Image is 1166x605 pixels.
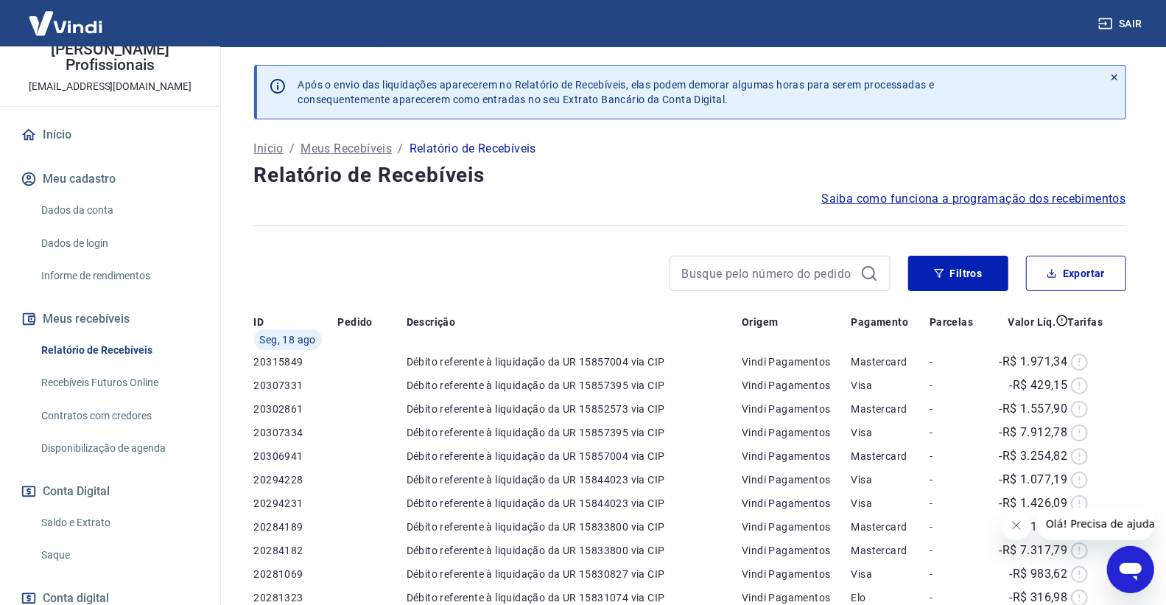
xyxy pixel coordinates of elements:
a: Saque [35,540,203,570]
input: Busque pelo número do pedido [682,262,854,284]
p: Relatório de Recebíveis [410,140,536,158]
a: Início [254,140,284,158]
a: Informe de rendimentos [35,261,203,291]
p: Mastercard [851,449,930,464]
button: Conta Digital [18,475,203,508]
p: Tarifas [1068,315,1103,329]
p: -R$ 429,15 [1010,377,1068,394]
a: Saldo e Extrato [35,508,203,538]
p: Visa [851,472,930,487]
a: Início [18,119,203,151]
p: - [930,590,983,605]
p: Débito referente à liquidação da UR 15833800 via CIP [407,520,742,534]
p: -R$ 7.912,78 [1000,424,1068,441]
p: Mastercard [851,402,930,416]
p: -R$ 983,62 [1010,565,1068,583]
p: Vindi Pagamentos [742,520,851,534]
p: 20307334 [254,425,338,440]
p: Valor Líq. [1008,315,1056,329]
iframe: Fechar mensagem [1002,511,1031,540]
iframe: Botão para abrir a janela de mensagens [1107,546,1154,593]
p: Mastercard [851,543,930,558]
p: - [930,472,983,487]
p: - [930,567,983,581]
button: Meus recebíveis [18,303,203,335]
p: Débito referente à liquidação da UR 15831074 via CIP [407,590,742,605]
a: Relatório de Recebíveis [35,335,203,366]
p: - [930,402,983,416]
p: Vindi Pagamentos [742,425,851,440]
p: Vindi Pagamentos [742,496,851,511]
p: Débito referente à liquidação da UR 15857004 via CIP [407,354,742,369]
p: Débito referente à liquidação da UR 15833800 via CIP [407,543,742,558]
p: Vindi Pagamentos [742,567,851,581]
p: -R$ 1.426,09 [1000,494,1068,512]
h4: Relatório de Recebíveis [254,161,1126,190]
p: - [930,543,983,558]
a: Recebíveis Futuros Online [35,368,203,398]
p: 20281323 [254,590,338,605]
p: Débito referente à liquidação da UR 15830827 via CIP [407,567,742,581]
p: 20294231 [254,496,338,511]
a: Meus Recebíveis [301,140,392,158]
button: Exportar [1026,256,1126,291]
p: / [398,140,403,158]
p: Visa [851,567,930,581]
p: 20294228 [254,472,338,487]
p: -R$ 1.077,19 [1000,471,1068,489]
p: - [930,496,983,511]
p: [PERSON_NAME] Profissionais [12,42,208,73]
p: 20284189 [254,520,338,534]
p: Débito referente à liquidação da UR 15857395 via CIP [407,425,742,440]
a: Dados de login [35,228,203,259]
p: Débito referente à liquidação da UR 15844023 via CIP [407,496,742,511]
p: ID [254,315,264,329]
p: Descrição [407,315,456,329]
p: - [930,378,983,393]
button: Meu cadastro [18,163,203,195]
p: -R$ 1.557,90 [1000,400,1068,418]
p: Débito referente à liquidação da UR 15857395 via CIP [407,378,742,393]
p: Débito referente à liquidação da UR 15857004 via CIP [407,449,742,464]
p: Parcelas [930,315,973,329]
span: Olá! Precisa de ajuda? [9,10,124,22]
p: Após o envio das liquidações aparecerem no Relatório de Recebíveis, elas podem demorar algumas ho... [298,77,935,107]
p: Elo [851,590,930,605]
p: 20306941 [254,449,338,464]
p: -R$ 1.971,34 [1000,353,1068,371]
p: Vindi Pagamentos [742,472,851,487]
p: Visa [851,425,930,440]
span: Seg, 18 ago [260,332,316,347]
p: Pagamento [851,315,909,329]
p: Pedido [337,315,372,329]
button: Filtros [908,256,1008,291]
p: - [930,520,983,534]
p: Vindi Pagamentos [742,402,851,416]
p: - [930,354,983,369]
p: Vindi Pagamentos [742,543,851,558]
p: 20315849 [254,354,338,369]
p: -R$ 3.254,82 [1000,447,1068,465]
p: 20302861 [254,402,338,416]
a: Contratos com credores [35,401,203,431]
p: / [289,140,295,158]
p: Mastercard [851,354,930,369]
p: Vindi Pagamentos [742,590,851,605]
p: Débito referente à liquidação da UR 15852573 via CIP [407,402,742,416]
p: Vindi Pagamentos [742,449,851,464]
p: - [930,425,983,440]
a: Disponibilização de agenda [35,433,203,464]
span: Saiba como funciona a programação dos recebimentos [822,190,1126,208]
p: 20281069 [254,567,338,581]
p: Mastercard [851,520,930,534]
p: Visa [851,378,930,393]
p: [EMAIL_ADDRESS][DOMAIN_NAME] [29,79,192,94]
p: Débito referente à liquidação da UR 15844023 via CIP [407,472,742,487]
p: Visa [851,496,930,511]
p: Origem [742,315,778,329]
a: Dados da conta [35,195,203,225]
p: -R$ 7.317,79 [1000,542,1068,559]
p: Vindi Pagamentos [742,378,851,393]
